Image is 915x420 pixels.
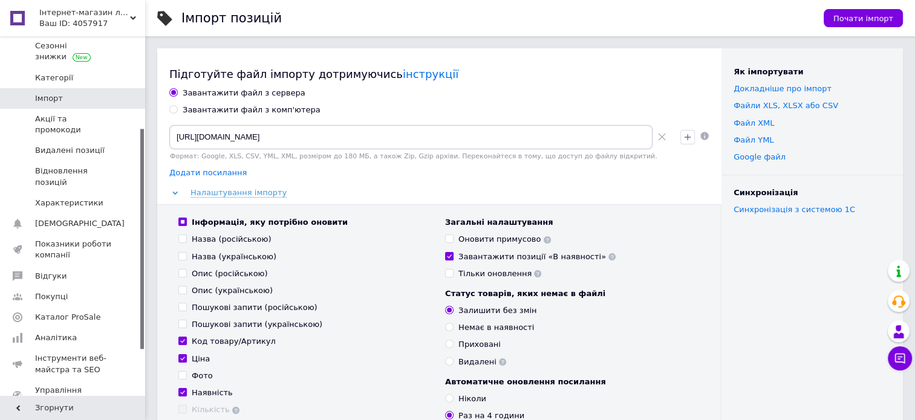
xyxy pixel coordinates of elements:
[192,285,273,296] div: Опис (українською)
[445,376,700,387] div: Автоматичне оновлення посилання
[35,271,67,282] span: Відгуки
[734,205,855,214] a: Синхронізація з системою 1С
[35,385,112,407] span: Управління сайтом
[458,268,541,279] div: Тільки оновлення
[35,93,63,104] span: Імпорт
[734,187,891,198] div: Синхронізація
[833,14,893,23] span: Почати імпорт
[35,332,77,343] span: Аналітика
[183,88,305,99] div: Завантажити файл з сервера
[35,218,125,229] span: [DEMOGRAPHIC_DATA]
[169,125,653,149] input: Вкажіть посилання
[192,370,213,381] div: Фото
[458,305,536,316] div: Залишити без змін
[192,251,276,262] div: Назва (українською)
[192,268,268,279] div: Опис (російською)
[183,105,321,115] div: Завантажити файл з комп'ютера
[39,18,145,29] div: Ваш ID: 4057917
[192,336,276,347] div: Код товару/Артикул
[192,387,233,398] div: Наявність
[35,145,105,156] span: Видалені позиції
[734,118,774,128] a: Файл XML
[458,251,616,262] div: Завантажити позиції «В наявності»
[169,66,709,82] div: Підготуйте файл імпорту дотримуючись
[181,11,282,25] h1: Імпорт позицій
[35,114,112,135] span: Акції та промокоди
[458,393,486,404] div: Ніколи
[458,234,551,245] div: Оновити примусово
[190,188,287,198] span: Налаштування імпорту
[403,68,458,80] a: інструкції
[445,217,700,228] div: Загальні налаштування
[35,312,100,323] span: Каталог ProSale
[458,339,501,350] div: Приховані
[192,404,239,415] div: Кількість
[734,135,773,144] a: Файл YML
[888,346,912,370] button: Чат з покупцем
[824,9,903,27] button: Почати імпорт
[35,198,103,208] span: Характеристики
[192,234,272,245] div: Назва (російською)
[35,291,68,302] span: Покупці
[192,217,348,228] div: Інформація, яку потрібно оновити
[734,152,786,161] a: Google файл
[169,168,247,178] span: Додати посилання
[192,302,317,313] div: Пошукові запити (російською)
[35,73,73,83] span: Категорії
[169,152,671,160] div: Формат: Google, XLS, CSV, YML, XML, розміром до 180 МБ, а також Zip, Gzip архіви. Переконайтеся в...
[734,66,891,77] div: Як імпортувати
[458,322,534,333] div: Немає в наявності
[445,288,700,299] div: Статус товарів, яких немає в файлі
[734,101,838,110] a: Файли ХLS, XLSX або CSV
[192,319,322,330] div: Пошукові запити (українською)
[192,354,210,364] div: Ціна
[39,7,130,18] span: Інтернет-магазин люстр "S-svit"
[734,84,832,93] a: Докладніше про імпорт
[35,353,112,375] span: Інструменти веб-майстра та SEO
[35,166,112,187] span: Відновлення позицій
[458,357,506,367] div: Видалені
[35,40,112,62] span: Сезонні знижки
[35,239,112,260] span: Показники роботи компанії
